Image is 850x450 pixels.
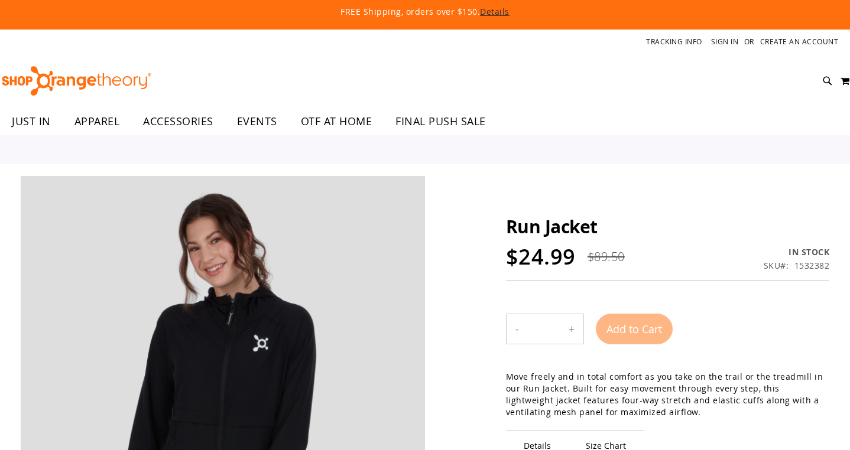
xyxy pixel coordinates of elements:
a: ACCESSORIES [131,108,225,135]
a: OTF AT HOME [289,108,384,135]
div: Move freely and in total comfort as you take on the trail or the treadmill in our Run Jacket. Bui... [506,371,829,418]
input: Product quantity [528,315,560,343]
div: 1532382 [794,260,830,272]
span: $89.50 [588,249,625,265]
a: Details [480,6,510,17]
a: APPAREL [63,108,132,135]
span: EVENTS [237,108,277,135]
button: Decrease product quantity [507,314,528,344]
span: Run Jacket [506,214,598,239]
a: EVENTS [225,108,289,135]
a: Tracking Info [646,37,702,47]
p: FREE Shipping, orders over $150. [70,6,780,18]
div: Availability [764,246,830,258]
a: Sign In [711,37,739,47]
span: $24.99 [506,242,576,271]
div: In stock [764,246,830,258]
a: Create an Account [760,37,839,47]
a: FINAL PUSH SALE [384,108,498,135]
span: FINAL PUSH SALE [395,108,486,135]
span: JUST IN [12,108,51,135]
span: ACCESSORIES [143,108,213,135]
strong: SKU [764,260,789,271]
span: OTF AT HOME [301,108,372,135]
button: Increase product quantity [560,314,583,344]
span: APPAREL [74,108,120,135]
